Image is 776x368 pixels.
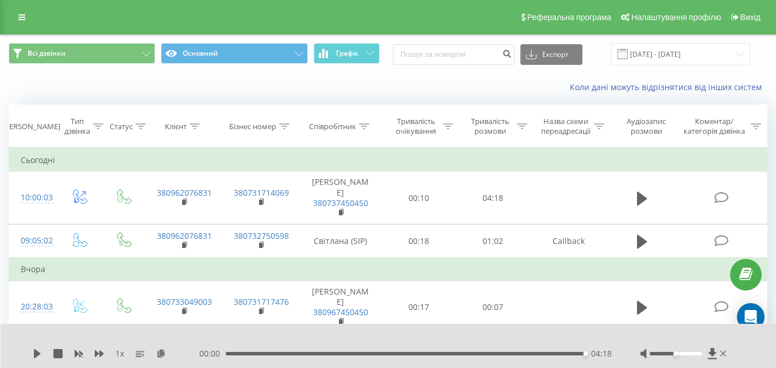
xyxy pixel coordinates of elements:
[584,351,588,356] div: Accessibility label
[314,43,380,64] button: Графік
[165,122,187,131] div: Клієнт
[21,296,45,318] div: 20:28:03
[591,348,612,359] span: 04:18
[64,117,90,136] div: Тип дзвінка
[541,117,591,136] div: Назва схеми переадресації
[382,281,456,334] td: 00:17
[28,49,65,58] span: Всі дзвінки
[456,172,530,224] td: 04:18
[570,82,767,92] a: Коли дані можуть відрізнятися вiд інших систем
[740,13,760,22] span: Вихід
[392,117,440,136] div: Тривалість очікування
[313,307,368,317] a: 380967450450
[382,224,456,258] td: 00:18
[681,117,748,136] div: Коментар/категорія дзвінка
[673,351,678,356] div: Accessibility label
[9,258,767,281] td: Вчора
[456,224,530,258] td: 01:02
[299,224,382,258] td: Світлана (SIP)
[229,122,276,131] div: Бізнес номер
[21,187,45,209] div: 10:00:03
[234,230,289,241] a: 380732750598
[9,43,155,64] button: Всі дзвінки
[527,13,612,22] span: Реферальна програма
[299,281,382,334] td: [PERSON_NAME]
[161,43,307,64] button: Основний
[234,296,289,307] a: 380731717476
[466,117,514,136] div: Тривалість розмови
[631,13,721,22] span: Налаштування профілю
[115,348,124,359] span: 1 x
[299,172,382,224] td: [PERSON_NAME]
[157,296,212,307] a: 380733049003
[199,348,226,359] span: 00:00
[313,197,368,208] a: 380737450450
[456,281,530,334] td: 00:07
[110,122,133,131] div: Статус
[157,187,212,198] a: 380962076831
[530,224,607,258] td: Callback
[9,149,767,172] td: Сьогодні
[617,117,675,136] div: Аудіозапис розмови
[2,122,60,131] div: [PERSON_NAME]
[737,303,765,331] div: Open Intercom Messenger
[520,44,582,65] button: Експорт
[21,230,45,252] div: 09:05:02
[336,49,358,57] span: Графік
[234,187,289,198] a: 380731714069
[309,122,356,131] div: Співробітник
[157,230,212,241] a: 380962076831
[382,172,456,224] td: 00:10
[393,44,515,65] input: Пошук за номером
